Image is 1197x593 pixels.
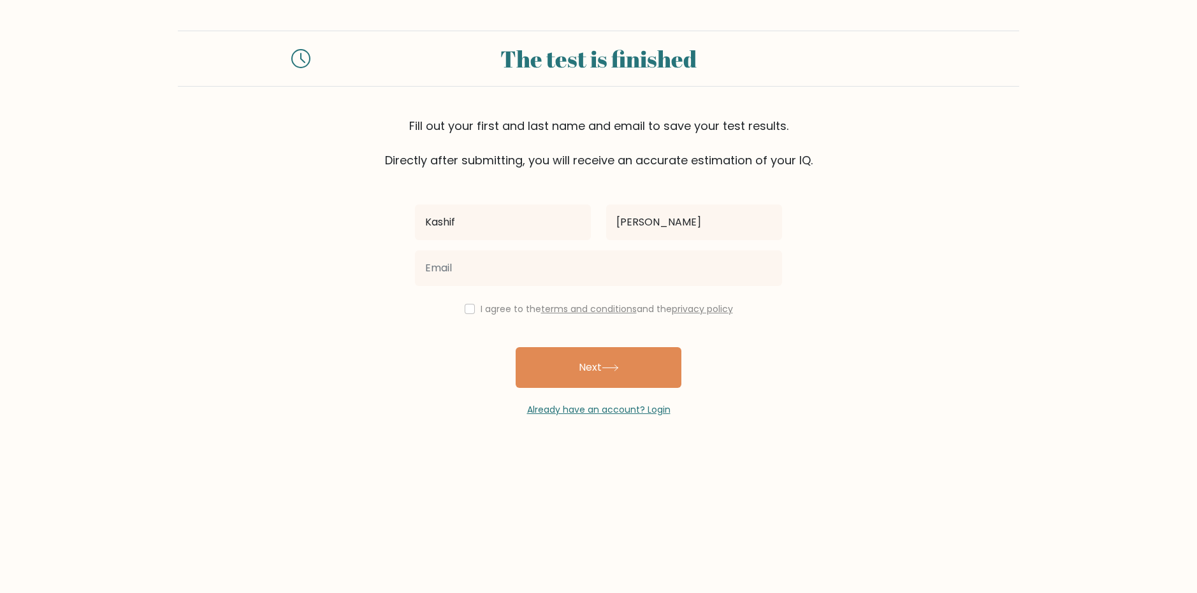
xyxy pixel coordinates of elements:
input: First name [415,204,591,240]
div: The test is finished [326,41,871,76]
a: terms and conditions [541,303,637,315]
label: I agree to the and the [481,303,733,315]
a: privacy policy [672,303,733,315]
button: Next [516,347,681,388]
div: Fill out your first and last name and email to save your test results. Directly after submitting,... [178,117,1019,169]
a: Already have an account? Login [527,403,671,416]
input: Last name [606,204,782,240]
input: Email [415,250,782,286]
